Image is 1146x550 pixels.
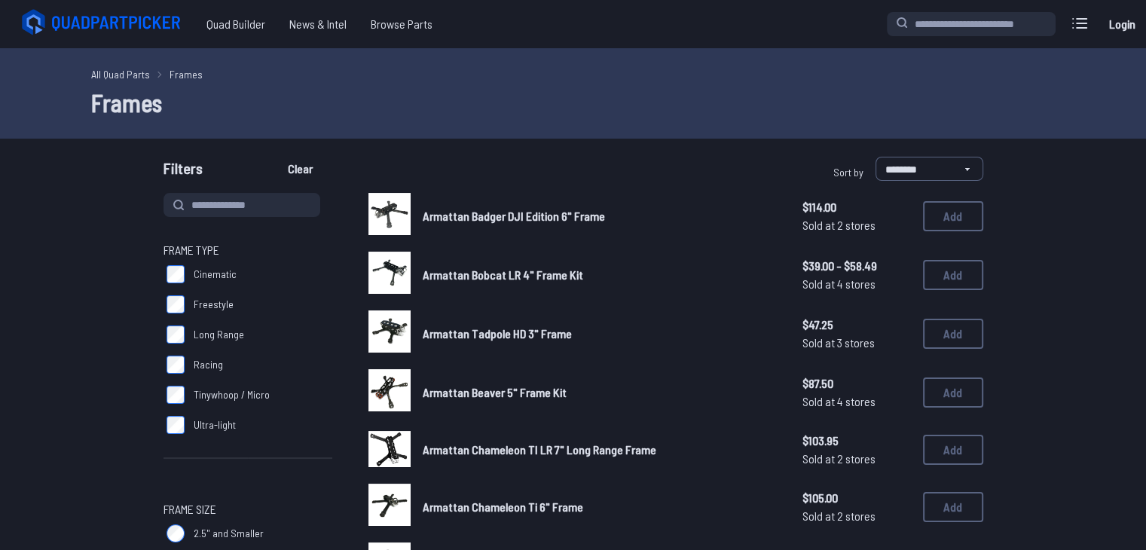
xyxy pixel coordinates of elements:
a: Armattan Chameleon Ti 6" Frame [423,498,778,516]
input: Freestyle [167,295,185,313]
a: image [368,193,411,240]
img: image [368,431,411,467]
span: Long Range [194,327,244,342]
a: Armattan Chameleon TI LR 7" Long Range Frame [423,441,778,459]
span: Sold at 4 stores [802,393,911,411]
button: Clear [275,157,325,181]
button: Add [923,435,983,465]
span: $39.00 - $58.49 [802,257,911,275]
span: Sold at 4 stores [802,275,911,293]
button: Add [923,260,983,290]
span: Sold at 2 stores [802,507,911,525]
a: All Quad Parts [91,66,150,82]
span: Armattan Chameleon Ti 6" Frame [423,500,583,514]
a: image [368,252,411,298]
a: Login [1104,9,1140,39]
a: Browse Parts [359,9,445,39]
span: Armattan Badger DJI Edition 6" Frame [423,209,605,223]
span: Sold at 2 stores [802,216,911,234]
span: Armattan Tadpole HD 3" Frame [423,326,572,341]
span: Freestyle [194,297,234,312]
h1: Frames [91,84,1056,121]
button: Add [923,492,983,522]
span: Armattan Chameleon TI LR 7" Long Range Frame [423,442,656,457]
input: Ultra-light [167,416,185,434]
a: News & Intel [277,9,359,39]
a: image [368,369,411,416]
span: Sold at 3 stores [802,334,911,352]
a: image [368,310,411,357]
img: image [368,193,411,235]
span: 2.5" and Smaller [194,526,264,541]
img: image [368,252,411,294]
input: Cinematic [167,265,185,283]
input: 2.5" and Smaller [167,524,185,542]
span: Frame Size [163,500,216,518]
span: Sold at 2 stores [802,450,911,468]
span: Cinematic [194,267,237,282]
button: Add [923,377,983,408]
button: Add [923,201,983,231]
span: Armattan Bobcat LR 4" Frame Kit [423,267,583,282]
input: Racing [167,356,185,374]
a: image [368,428,411,472]
span: Filters [163,157,203,187]
a: Armattan Beaver 5" Frame Kit [423,383,778,402]
span: $47.25 [802,316,911,334]
span: $114.00 [802,198,911,216]
span: $103.95 [802,432,911,450]
span: Frame Type [163,241,219,259]
input: Long Range [167,325,185,344]
a: Armattan Badger DJI Edition 6" Frame [423,207,778,225]
span: Ultra-light [194,417,236,432]
img: image [368,484,411,526]
select: Sort by [876,157,983,181]
span: Sort by [833,166,863,179]
span: Racing [194,357,223,372]
a: Armattan Bobcat LR 4" Frame Kit [423,266,778,284]
input: Tinywhoop / Micro [167,386,185,404]
a: Frames [170,66,203,82]
span: $87.50 [802,374,911,393]
img: image [368,310,411,353]
span: $105.00 [802,489,911,507]
span: Tinywhoop / Micro [194,387,270,402]
a: Armattan Tadpole HD 3" Frame [423,325,778,343]
img: image [368,369,411,411]
button: Add [923,319,983,349]
a: Quad Builder [194,9,277,39]
span: Armattan Beaver 5" Frame Kit [423,385,567,399]
a: image [368,484,411,530]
